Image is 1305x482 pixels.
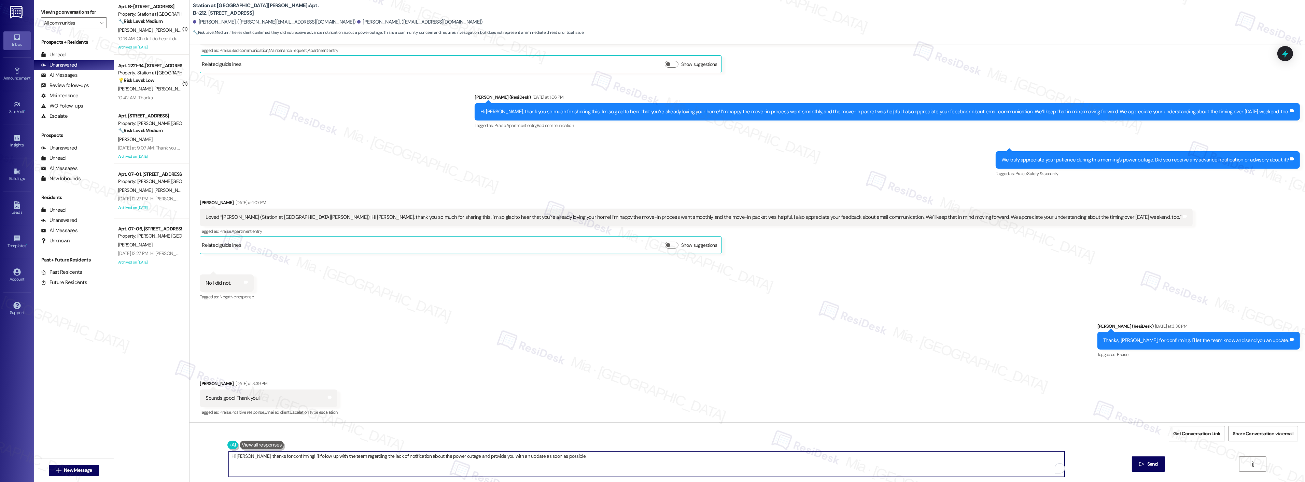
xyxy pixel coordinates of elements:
[41,92,79,99] div: Maintenance
[117,43,182,52] div: Archived on [DATE]
[41,7,107,17] label: Viewing conversations for
[234,199,266,206] div: [DATE] at 1:07 PM
[118,112,181,119] div: Apt. [STREET_ADDRESS]
[34,132,114,139] div: Prospects
[154,27,188,33] span: [PERSON_NAME]
[200,380,337,389] div: [PERSON_NAME]
[118,86,154,92] span: [PERSON_NAME]
[41,237,70,244] div: Unknown
[1103,337,1289,344] div: Thanks, [PERSON_NAME], for confirming. I'll let the team know and send you an update.
[118,77,154,83] strong: 💡 Risk Level: Low
[1132,456,1165,472] button: Send
[220,47,231,53] span: Praise ,
[1169,426,1225,441] button: Get Conversation Link
[118,120,181,127] div: Property: [PERSON_NAME][GEOGRAPHIC_DATA]
[480,108,1289,115] div: Hi [PERSON_NAME], thank you so much for sharing this. I'm so glad to hear that you’re already lov...
[681,61,717,68] label: Show suggestions
[34,256,114,264] div: Past + Future Residents
[10,6,24,18] img: ResiDesk Logo
[234,380,268,387] div: [DATE] at 3:39 PM
[1097,350,1300,359] div: Tagged as:
[118,11,181,18] div: Property: Station at [GEOGRAPHIC_DATA][PERSON_NAME]
[41,269,82,276] div: Past Residents
[193,2,329,17] b: Station at [GEOGRAPHIC_DATA][PERSON_NAME]: Apt. B~212, [STREET_ADDRESS]
[231,409,265,415] span: Positive response ,
[49,465,99,476] button: New Message
[117,258,182,267] div: Archived on [DATE]
[41,72,78,79] div: All Messages
[56,468,61,473] i: 
[118,136,152,142] span: [PERSON_NAME]
[1097,323,1300,332] div: [PERSON_NAME] (ResiDesk)
[41,155,66,162] div: Unread
[154,86,188,92] span: [PERSON_NAME]
[41,165,78,172] div: All Messages
[3,266,31,285] a: Account
[118,95,153,101] div: 10:42 AM: Thanks
[1015,171,1027,176] span: Praise ,
[200,45,929,55] div: Tagged as:
[1250,462,1255,467] i: 
[475,120,1300,130] div: Tagged as:
[193,30,229,35] strong: 🔧 Risk Level: Medium
[506,123,537,128] span: Apartment entry ,
[118,187,154,193] span: [PERSON_NAME]
[1147,460,1158,468] span: Send
[3,199,31,218] a: Leads
[220,409,231,415] span: Praise ,
[118,18,163,24] strong: 🔧 Risk Level: Medium
[193,18,355,26] div: [PERSON_NAME]. ([PERSON_NAME][EMAIL_ADDRESS][DOMAIN_NAME])
[34,39,114,46] div: Prospects + Residents
[41,217,77,224] div: Unanswered
[3,300,31,318] a: Support
[30,75,31,80] span: •
[1001,156,1289,164] div: We truly appreciate your patience during this morning's power outage. Did you receive any advance...
[1233,430,1294,437] span: Share Conversation via email
[41,61,77,69] div: Unanswered
[202,61,241,71] div: Related guidelines
[64,467,92,474] span: New Message
[1153,323,1187,330] div: [DATE] at 3:38 PM
[200,199,1193,209] div: [PERSON_NAME]
[41,279,87,286] div: Future Residents
[220,294,254,300] span: Negative response
[265,409,290,415] span: Emailed client ,
[1117,352,1128,357] span: Praise
[475,94,1300,103] div: [PERSON_NAME] (ResiDesk)
[357,18,483,26] div: [PERSON_NAME]. ([EMAIL_ADDRESS][DOMAIN_NAME])
[118,232,181,240] div: Property: [PERSON_NAME][GEOGRAPHIC_DATA] Townhomes
[3,233,31,251] a: Templates •
[1229,426,1298,441] button: Share Conversation via email
[206,280,231,287] div: No I did not.
[996,169,1300,179] div: Tagged as:
[118,250,401,256] div: [DATE] 12:27 PM: Hi [PERSON_NAME], how are you? This is a friendly reminder that your rent is due...
[118,62,181,69] div: Apt. 2221~14, [STREET_ADDRESS]
[200,407,337,417] div: Tagged as:
[3,31,31,50] a: Inbox
[1027,171,1058,176] span: Safety & security
[44,17,96,28] input: All communities
[3,99,31,117] a: Site Visit •
[41,144,77,152] div: Unanswered
[41,175,81,182] div: New Inbounds
[193,29,584,36] span: : The resident confirmed they did not receive advance notification about a power outage. This is ...
[200,292,254,302] div: Tagged as:
[118,171,181,178] div: Apt. 07~01, [STREET_ADDRESS][PERSON_NAME]
[41,113,68,120] div: Escalate
[24,142,25,146] span: •
[41,102,83,110] div: WO Follow-ups
[117,152,182,161] div: Archived on [DATE]
[269,47,308,53] span: Maintenance request ,
[118,3,181,10] div: Apt. B~[STREET_ADDRESS]
[41,227,78,234] div: All Messages
[200,226,1193,236] div: Tagged as:
[537,123,574,128] span: Bad communication
[118,225,181,232] div: Apt. 07~06, [STREET_ADDRESS][PERSON_NAME]
[118,36,252,42] div: 10:13 AM: Oh ok. I do hear it during the day. Its ok I was just confused
[3,166,31,184] a: Buildings
[206,395,259,402] div: Sounds good! Thank you!
[41,207,66,214] div: Unread
[26,242,27,247] span: •
[308,47,338,53] span: Apartment entry
[117,203,182,212] div: Archived on [DATE]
